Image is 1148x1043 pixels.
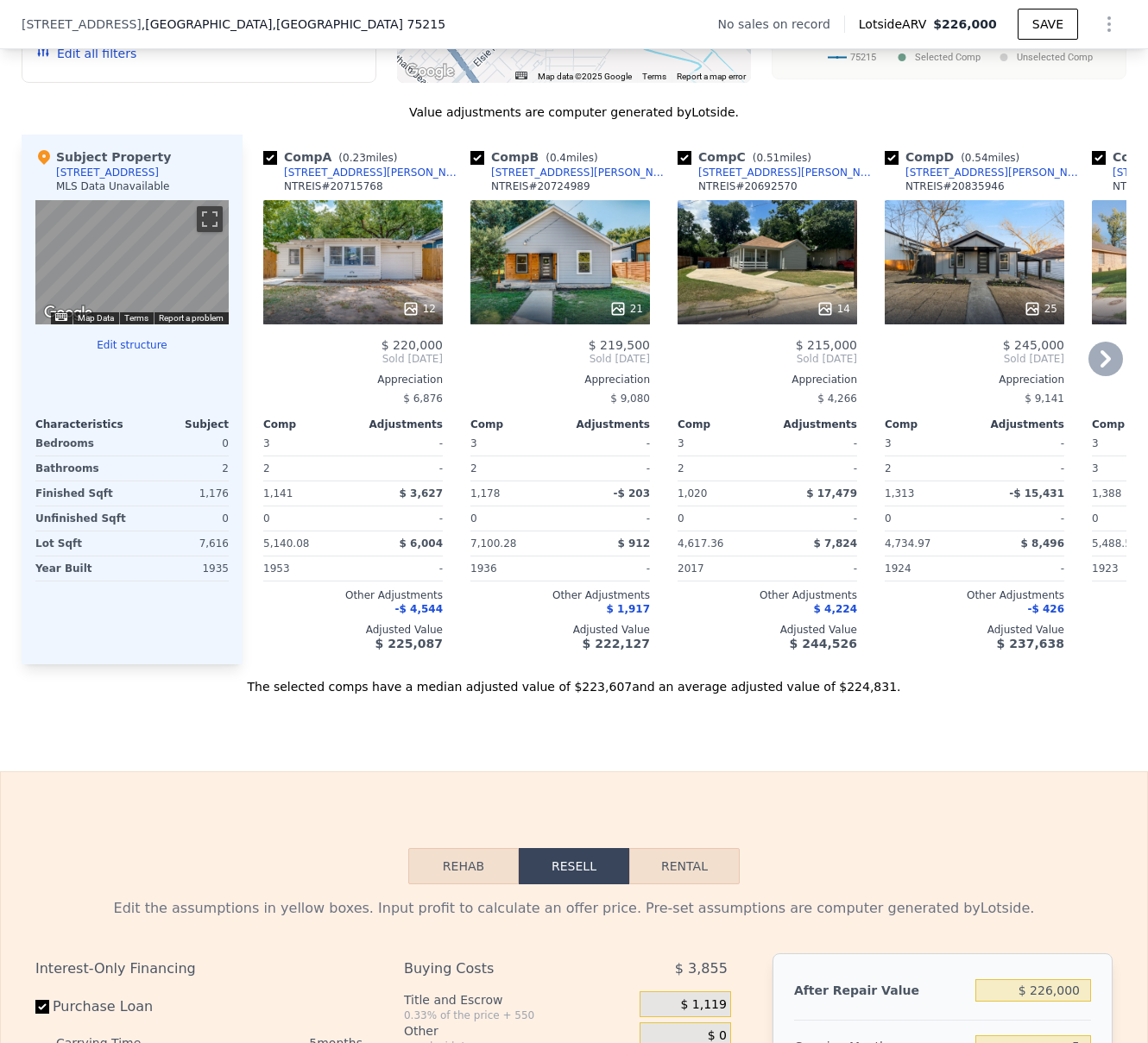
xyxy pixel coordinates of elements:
[1021,537,1064,550] span: $ 8,496
[1018,9,1078,40] button: SAVE
[356,431,443,456] div: -
[22,104,1126,121] div: Value adjustments are computer generated by Lotside .
[642,72,666,81] a: Terms (opens in new tab)
[678,456,764,481] div: 2
[400,487,443,500] span: $ 3,627
[136,506,229,531] div: 0
[136,481,229,506] div: 1,176
[40,302,97,324] a: Open this area in Google Maps (opens a new window)
[680,997,726,1013] span: $ 1,119
[859,16,933,33] span: Lotside ARV
[470,456,557,481] div: 2
[35,338,229,352] button: Edit structure
[885,352,1064,366] span: Sold [DATE]
[997,637,1064,650] span: $ 237,638
[470,352,650,366] span: Sold [DATE]
[885,537,930,550] span: 4,734.97
[583,637,650,650] span: $ 222,127
[850,52,876,63] text: 75215
[263,588,443,602] div: Other Adjustments
[136,556,229,581] div: 1935
[915,52,981,63] text: Selected Comp
[35,418,132,431] div: Characteristics
[678,512,684,525] span: 0
[564,506,650,531] div: -
[678,418,767,431] div: Comp
[519,848,629,884] button: Resell
[607,603,650,615] span: $ 1,917
[678,148,818,166] div: Comp C
[491,179,590,193] div: NTREIS # 20724989
[401,60,458,83] a: Open this area in Google Maps (opens a new window)
[933,17,997,31] span: $226,000
[560,418,650,431] div: Adjustments
[885,588,1064,602] div: Other Adjustments
[678,623,857,637] div: Adjusted Value
[564,556,650,581] div: -
[678,352,857,366] span: Sold [DATE]
[35,481,129,506] div: Finished Sqft
[356,556,443,581] div: -
[1092,487,1121,500] span: 1,388
[718,16,844,33] div: No sales on record
[698,179,798,193] div: NTREIS # 20692570
[331,152,404,164] span: ( miles)
[678,437,684,449] span: 3
[885,166,1085,179] a: [STREET_ADDRESS][PERSON_NAME]
[539,152,604,164] span: ( miles)
[132,418,229,431] div: Subject
[675,953,728,984] span: $ 3,855
[35,456,129,481] div: Bathrooms
[885,487,914,500] span: 1,313
[1092,537,1138,550] span: 5,488.56
[404,1008,633,1022] div: 0.33% of the price + 550
[35,431,129,456] div: Bedrooms
[470,437,477,449] span: 3
[885,148,1026,166] div: Comp D
[136,431,229,456] div: 0
[678,373,857,386] div: Appreciation
[263,456,350,481] div: 2
[609,300,643,317] div: 21
[756,152,779,164] span: 0.51
[35,898,1113,919] div: Edit the assumptions in yellow boxes. Input profit to calculate an offer price. Pre-set assumptio...
[343,152,366,164] span: 0.23
[746,152,818,164] span: ( miles)
[197,206,223,232] button: Toggle fullscreen view
[263,487,293,500] span: 1,141
[35,200,229,324] div: Street View
[263,437,270,449] span: 3
[613,487,650,500] span: -$ 203
[263,537,309,550] span: 5,140.08
[470,373,650,386] div: Appreciation
[1092,7,1126,41] button: Show Options
[978,506,1064,531] div: -
[470,556,557,581] div: 1936
[564,431,650,456] div: -
[1017,52,1093,63] text: Unselected Comp
[470,166,671,179] a: [STREET_ADDRESS][PERSON_NAME]
[678,556,764,581] div: 2017
[263,623,443,637] div: Adjusted Value
[35,1000,49,1014] input: Purchase Loan
[491,166,671,179] div: [STREET_ADDRESS][PERSON_NAME]
[1003,338,1064,352] span: $ 245,000
[885,373,1064,386] div: Appreciation
[885,512,892,525] span: 0
[356,506,443,531] div: -
[470,512,477,525] span: 0
[403,393,443,405] span: $ 6,876
[470,418,560,431] div: Comp
[36,45,136,62] button: Edit all filters
[905,166,1085,179] div: [STREET_ADDRESS][PERSON_NAME]
[767,418,857,431] div: Adjustments
[817,393,857,405] span: $ 4,266
[78,312,114,324] button: Map Data
[905,179,1005,193] div: NTREIS # 20835946
[617,537,650,550] span: $ 912
[796,338,857,352] span: $ 215,000
[1092,512,1099,525] span: 0
[678,588,857,602] div: Other Adjustments
[515,72,527,79] button: Keyboard shortcuts
[1025,393,1064,405] span: $ 9,141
